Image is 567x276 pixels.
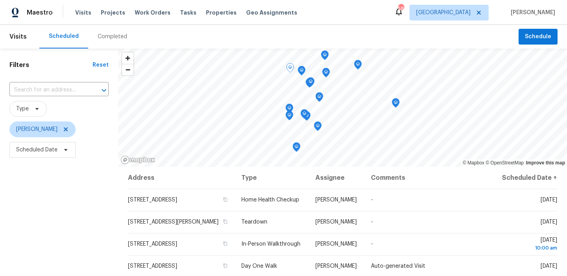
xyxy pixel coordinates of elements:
[494,167,558,189] th: Scheduled Date ↑
[315,197,357,203] span: [PERSON_NAME]
[9,84,87,96] input: Search for an address...
[222,262,229,269] button: Copy Address
[246,9,297,17] span: Geo Assignments
[75,9,91,17] span: Visits
[306,78,313,90] div: Map marker
[241,197,299,203] span: Home Health Checkup
[315,241,357,247] span: [PERSON_NAME]
[541,219,557,225] span: [DATE]
[392,98,400,110] div: Map marker
[241,241,300,247] span: In-Person Walkthrough
[16,146,57,154] span: Scheduled Date
[371,219,373,225] span: -
[101,9,125,17] span: Projects
[315,263,357,269] span: [PERSON_NAME]
[241,263,277,269] span: Day One Walk
[27,9,53,17] span: Maestro
[371,197,373,203] span: -
[500,237,557,252] span: [DATE]
[519,29,558,45] button: Schedule
[500,244,557,252] div: 10:00 am
[315,92,323,104] div: Map marker
[9,61,93,69] h1: Filters
[222,196,229,203] button: Copy Address
[354,60,362,72] div: Map marker
[135,9,170,17] span: Work Orders
[128,167,235,189] th: Address
[541,263,557,269] span: [DATE]
[525,32,551,42] span: Schedule
[485,160,524,166] a: OpenStreetMap
[128,241,177,247] span: [STREET_ADDRESS]
[307,77,315,90] div: Map marker
[128,219,219,225] span: [STREET_ADDRESS][PERSON_NAME]
[365,167,494,189] th: Comments
[371,263,425,269] span: Auto-generated Visit
[9,28,27,45] span: Visits
[16,125,57,133] span: [PERSON_NAME]
[122,52,133,64] button: Zoom in
[98,33,127,41] div: Completed
[128,197,177,203] span: [STREET_ADDRESS]
[241,219,267,225] span: Teardown
[371,241,373,247] span: -
[120,155,155,164] a: Mapbox homepage
[541,197,557,203] span: [DATE]
[298,66,306,78] div: Map marker
[128,263,177,269] span: [STREET_ADDRESS]
[180,10,196,15] span: Tasks
[398,5,404,13] div: 58
[300,109,308,121] div: Map marker
[222,218,229,225] button: Copy Address
[98,85,109,96] button: Open
[206,9,237,17] span: Properties
[526,160,565,166] a: Improve this map
[285,111,293,123] div: Map marker
[285,104,293,116] div: Map marker
[322,68,330,80] div: Map marker
[16,105,29,113] span: Type
[416,9,471,17] span: [GEOGRAPHIC_DATA]
[463,160,484,166] a: Mapbox
[49,32,79,40] div: Scheduled
[286,63,294,75] div: Map marker
[309,167,365,189] th: Assignee
[93,61,109,69] div: Reset
[314,121,322,134] div: Map marker
[122,64,133,75] button: Zoom out
[315,219,357,225] span: [PERSON_NAME]
[321,50,329,63] div: Map marker
[293,142,300,155] div: Map marker
[118,48,567,167] canvas: Map
[222,240,229,247] button: Copy Address
[235,167,309,189] th: Type
[508,9,555,17] span: [PERSON_NAME]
